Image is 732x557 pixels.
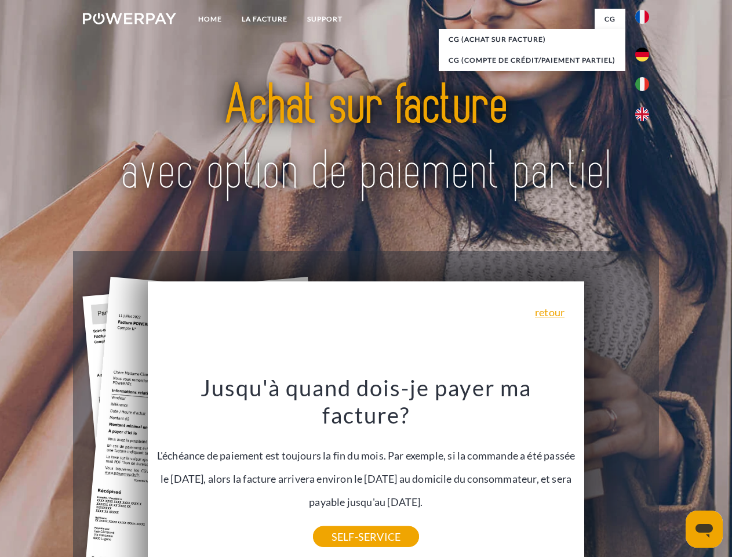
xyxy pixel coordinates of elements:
[111,56,621,222] img: title-powerpay_fr.svg
[635,107,649,121] img: en
[313,526,419,547] a: SELF-SERVICE
[155,374,578,429] h3: Jusqu'à quand dois-je payer ma facture?
[439,29,625,50] a: CG (achat sur facture)
[439,50,625,71] a: CG (Compte de crédit/paiement partiel)
[83,13,176,24] img: logo-powerpay-white.svg
[188,9,232,30] a: Home
[232,9,297,30] a: LA FACTURE
[635,10,649,24] img: fr
[297,9,352,30] a: Support
[595,9,625,30] a: CG
[686,511,723,548] iframe: Bouton de lancement de la fenêtre de messagerie
[155,374,578,537] div: L'échéance de paiement est toujours la fin du mois. Par exemple, si la commande a été passée le [...
[535,307,565,317] a: retour
[635,77,649,91] img: it
[635,48,649,62] img: de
